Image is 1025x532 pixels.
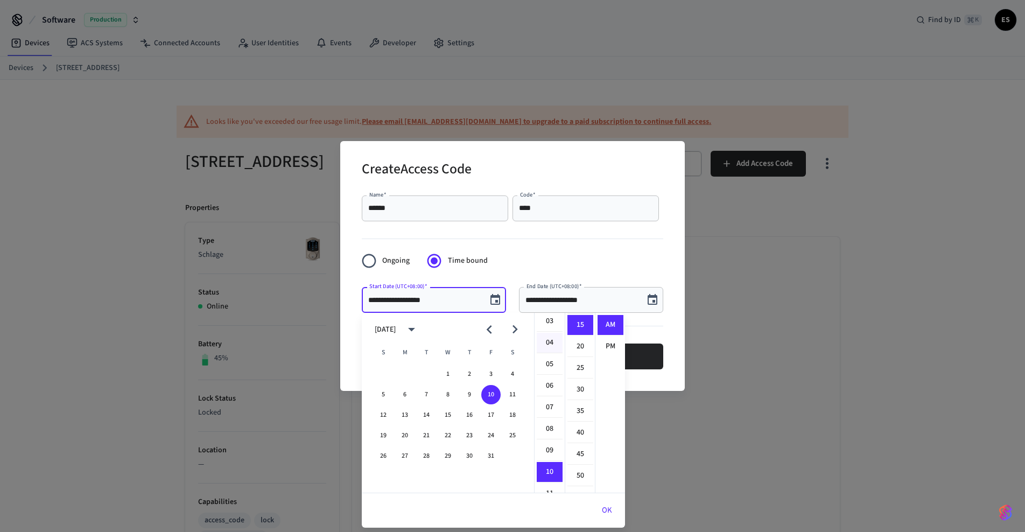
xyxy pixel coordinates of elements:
[537,376,563,396] li: 6 hours
[395,426,415,445] button: 20
[395,342,415,363] span: Monday
[438,426,458,445] button: 22
[375,324,396,335] div: [DATE]
[567,423,593,443] li: 40 minutes
[438,342,458,363] span: Wednesday
[503,426,522,445] button: 25
[567,358,593,379] li: 25 minutes
[526,282,581,290] label: End Date (UTC+08:00)
[503,342,522,363] span: Saturday
[567,380,593,400] li: 30 minutes
[399,317,424,342] button: calendar view is open, switch to year view
[567,337,593,357] li: 20 minutes
[999,504,1012,521] img: SeamLogoGradient.69752ec5.svg
[537,354,563,375] li: 5 hours
[567,315,593,335] li: 15 minutes
[395,405,415,425] button: 13
[567,487,593,507] li: 55 minutes
[395,385,415,404] button: 6
[598,315,623,335] li: AM
[460,342,479,363] span: Thursday
[595,313,625,493] ul: Select meridiem
[537,311,563,332] li: 3 hours
[438,385,458,404] button: 8
[485,289,506,311] button: Choose date, selected date is Oct 10, 2025
[598,337,623,356] li: PM
[417,405,436,425] button: 14
[481,385,501,404] button: 10
[537,397,563,418] li: 7 hours
[567,444,593,465] li: 45 minutes
[374,446,393,466] button: 26
[535,313,565,493] ul: Select hours
[438,446,458,466] button: 29
[503,365,522,384] button: 4
[374,342,393,363] span: Sunday
[460,405,479,425] button: 16
[369,191,387,199] label: Name
[537,462,563,482] li: 10 hours
[374,426,393,445] button: 19
[567,401,593,422] li: 35 minutes
[481,426,501,445] button: 24
[460,446,479,466] button: 30
[448,255,488,267] span: Time bound
[362,154,472,187] h2: Create Access Code
[417,385,436,404] button: 7
[374,405,393,425] button: 12
[565,313,595,493] ul: Select minutes
[502,317,528,342] button: Next month
[382,255,410,267] span: Ongoing
[481,365,501,384] button: 3
[417,342,436,363] span: Tuesday
[438,365,458,384] button: 1
[520,191,536,199] label: Code
[642,289,663,311] button: Choose date, selected date is Oct 10, 2025
[503,405,522,425] button: 18
[537,484,563,503] li: 11 hours
[460,426,479,445] button: 23
[537,440,563,461] li: 9 hours
[567,466,593,486] li: 50 minutes
[417,446,436,466] button: 28
[481,446,501,466] button: 31
[417,426,436,445] button: 21
[537,419,563,439] li: 8 hours
[481,342,501,363] span: Friday
[476,317,502,342] button: Previous month
[481,405,501,425] button: 17
[395,446,415,466] button: 27
[438,405,458,425] button: 15
[374,385,393,404] button: 5
[460,385,479,404] button: 9
[589,498,625,523] button: OK
[503,385,522,404] button: 11
[537,333,563,353] li: 4 hours
[369,282,427,290] label: Start Date (UTC+08:00)
[460,365,479,384] button: 2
